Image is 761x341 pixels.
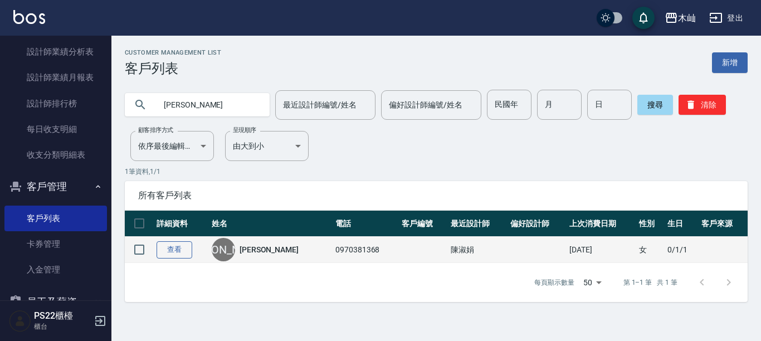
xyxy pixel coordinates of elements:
[9,310,31,332] img: Person
[156,90,261,120] input: 搜尋關鍵字
[13,10,45,24] img: Logo
[399,211,448,237] th: 客戶編號
[209,211,333,237] th: 姓名
[4,65,107,90] a: 設計師業績月報表
[636,237,665,263] td: 女
[125,61,221,76] h3: 客戶列表
[567,237,636,263] td: [DATE]
[4,91,107,116] a: 設計師排行榜
[212,238,235,261] div: [PERSON_NAME]
[34,310,91,321] h5: PS22櫃檯
[623,277,677,288] p: 第 1–1 筆 共 1 筆
[4,172,107,201] button: 客戶管理
[660,7,700,30] button: 木屾
[4,206,107,231] a: 客戶列表
[712,52,748,73] a: 新增
[333,211,399,237] th: 電話
[665,237,699,263] td: 0/1/1
[138,190,734,201] span: 所有客戶列表
[4,257,107,282] a: 入金管理
[637,95,673,115] button: 搜尋
[448,211,507,237] th: 最近設計師
[4,231,107,257] a: 卡券管理
[665,211,699,237] th: 生日
[4,116,107,142] a: 每日收支明細
[4,142,107,168] a: 收支分類明細表
[567,211,636,237] th: 上次消費日期
[705,8,748,28] button: 登出
[678,11,696,25] div: 木屾
[157,241,192,259] a: 查看
[4,39,107,65] a: 設計師業績分析表
[448,237,507,263] td: 陳淑娟
[333,237,399,263] td: 0970381368
[125,49,221,56] h2: Customer Management List
[632,7,655,29] button: save
[579,267,606,298] div: 50
[508,211,567,237] th: 偏好設計師
[138,126,173,134] label: 顧客排序方式
[225,131,309,161] div: 由大到小
[679,95,726,115] button: 清除
[534,277,574,288] p: 每頁顯示數量
[699,211,748,237] th: 客戶來源
[240,244,299,255] a: [PERSON_NAME]
[4,288,107,316] button: 員工及薪資
[154,211,209,237] th: 詳細資料
[233,126,256,134] label: 呈現順序
[130,131,214,161] div: 依序最後編輯時間
[34,321,91,332] p: 櫃台
[636,211,665,237] th: 性別
[125,167,748,177] p: 1 筆資料, 1 / 1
